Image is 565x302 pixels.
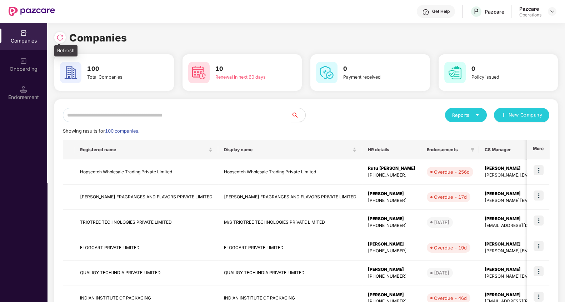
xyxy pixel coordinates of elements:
[20,86,27,93] img: svg+xml;base64,PHN2ZyB3aWR0aD0iMTQuNSIgaGVpZ2h0PSIxNC41IiB2aWV3Qm94PSIwIDAgMTYgMTYiIGZpbGw9Im5vbm...
[343,74,404,81] div: Payment received
[534,165,544,175] img: icon
[218,261,362,286] td: QUALIGY TECH INDIA PRIVATE LIMITED
[452,112,480,119] div: Reports
[368,273,415,280] div: [PHONE_NUMBER]
[74,185,218,210] td: [PERSON_NAME] FRAGRANCES AND FLAVORS PRIVATE LIMITED
[74,210,218,235] td: TRIOTREE TECHNOLOGIES PRIVATE LIMITED
[69,30,127,46] h1: Companies
[368,222,415,229] div: [PHONE_NUMBER]
[218,235,362,261] td: ELOGCART PRIVATE LIMITED
[368,266,415,273] div: [PERSON_NAME]
[434,193,467,200] div: Overdue - 17d
[218,140,362,159] th: Display name
[527,140,549,159] th: More
[534,266,544,276] img: icon
[432,9,450,14] div: Get Help
[362,140,421,159] th: HR details
[485,8,504,15] div: Pazcare
[87,64,148,74] h3: 100
[56,34,64,41] img: svg+xml;base64,PHN2ZyBpZD0iUmVsb2FkLTMyeDMyIiB4bWxucz0iaHR0cDovL3d3dy53My5vcmcvMjAwMC9zdmciIHdpZH...
[215,74,276,81] div: Renewal in next 60 days
[74,140,218,159] th: Registered name
[368,197,415,204] div: [PHONE_NUMBER]
[549,9,555,14] img: svg+xml;base64,PHN2ZyBpZD0iRHJvcGRvd24tMzJ4MzIiIHhtbG5zPSJodHRwOi8vd3d3LnczLm9yZy8yMDAwL3N2ZyIgd2...
[519,5,541,12] div: Pazcare
[218,159,362,185] td: Hopscotch Wholesale Trading Private Limited
[74,159,218,185] td: Hopscotch Wholesale Trading Private Limited
[54,45,77,56] div: Refresh
[291,112,305,118] span: search
[368,172,415,179] div: [PHONE_NUMBER]
[188,62,210,83] img: svg+xml;base64,PHN2ZyB4bWxucz0iaHR0cDovL3d3dy53My5vcmcvMjAwMC9zdmciIHdpZHRoPSI2MCIgaGVpZ2h0PSI2MC...
[63,128,139,134] span: Showing results for
[20,29,27,36] img: svg+xml;base64,PHN2ZyBpZD0iQ29tcGFuaWVzIiB4bWxucz0iaHR0cDovL3d3dy53My5vcmcvMjAwMC9zdmciIHdpZHRoPS...
[534,241,544,251] img: icon
[80,147,207,153] span: Registered name
[501,113,506,118] span: plus
[434,219,449,226] div: [DATE]
[215,64,276,74] h3: 10
[422,9,429,16] img: svg+xml;base64,PHN2ZyBpZD0iSGVscC0zMngzMiIgeG1sbnM9Imh0dHA6Ly93d3cudzMub3JnLzIwMDAvc3ZnIiB3aWR0aD...
[105,128,139,134] span: 100 companies.
[519,12,541,18] div: Operations
[494,108,549,122] button: plusNew Company
[534,190,544,200] img: icon
[368,216,415,222] div: [PERSON_NAME]
[471,64,532,74] h3: 0
[475,113,480,117] span: caret-down
[474,7,479,16] span: P
[469,145,476,154] span: filter
[9,7,55,16] img: New Pazcare Logo
[434,168,470,175] div: Overdue - 256d
[471,74,532,81] div: Policy issued
[368,241,415,248] div: [PERSON_NAME]
[534,292,544,302] img: icon
[368,165,415,172] div: Rutu [PERSON_NAME]
[316,62,337,83] img: svg+xml;base64,PHN2ZyB4bWxucz0iaHR0cDovL3d3dy53My5vcmcvMjAwMC9zdmciIHdpZHRoPSI2MCIgaGVpZ2h0PSI2MC...
[470,148,475,152] span: filter
[444,62,466,83] img: svg+xml;base64,PHN2ZyB4bWxucz0iaHR0cDovL3d3dy53My5vcmcvMjAwMC9zdmciIHdpZHRoPSI2MCIgaGVpZ2h0PSI2MC...
[534,216,544,226] img: icon
[74,261,218,286] td: QUALIGY TECH INDIA PRIVATE LIMITED
[427,147,467,153] span: Endorsements
[218,210,362,235] td: M/S TRIOTREE TECHNOLOGIES PRIVATE LIMITED
[368,190,415,197] div: [PERSON_NAME]
[434,269,449,276] div: [DATE]
[87,74,148,81] div: Total Companies
[343,64,404,74] h3: 0
[434,294,467,302] div: Overdue - 46d
[368,292,415,298] div: [PERSON_NAME]
[434,244,467,251] div: Overdue - 19d
[20,58,27,65] img: svg+xml;base64,PHN2ZyB3aWR0aD0iMjAiIGhlaWdodD0iMjAiIHZpZXdCb3g9IjAgMCAyMCAyMCIgZmlsbD0ibm9uZSIgeG...
[368,248,415,254] div: [PHONE_NUMBER]
[74,235,218,261] td: ELOGCART PRIVATE LIMITED
[291,108,306,122] button: search
[509,112,542,119] span: New Company
[224,147,351,153] span: Display name
[218,185,362,210] td: [PERSON_NAME] FRAGRANCES AND FLAVORS PRIVATE LIMITED
[60,62,81,83] img: svg+xml;base64,PHN2ZyB4bWxucz0iaHR0cDovL3d3dy53My5vcmcvMjAwMC9zdmciIHdpZHRoPSI2MCIgaGVpZ2h0PSI2MC...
